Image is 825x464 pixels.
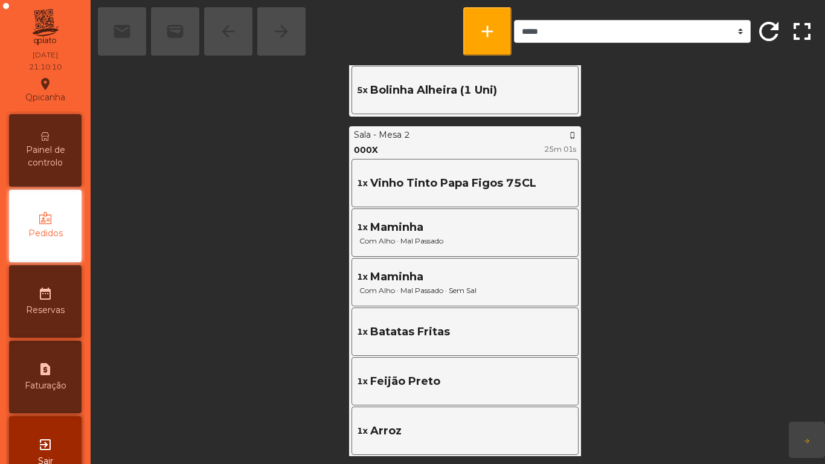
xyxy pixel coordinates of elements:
[789,422,825,458] button: arrow_forward
[29,62,62,72] div: 21:10:10
[30,6,60,48] img: qpiato
[357,221,368,234] span: 1x
[25,379,66,392] span: Faturação
[370,82,497,98] span: Bolinha Alheira (1 Uni)
[357,285,573,296] span: Com Alho · Mal Passado · Sem Sal
[753,7,784,56] button: refresh
[354,144,378,156] div: 000X
[788,17,817,46] span: fullscreen
[787,7,818,56] button: fullscreen
[38,286,53,301] i: date_range
[38,77,53,91] i: location_on
[370,219,423,236] span: Maminha
[38,362,53,376] i: request_page
[357,326,368,338] span: 1x
[754,17,783,46] span: refresh
[357,271,368,283] span: 1x
[357,375,368,388] span: 1x
[38,437,53,452] i: exit_to_app
[370,269,423,285] span: Maminha
[25,75,65,105] div: Qpicanha
[354,129,376,141] div: Sala -
[28,227,63,240] span: Pedidos
[370,423,402,439] span: Arroz
[370,373,440,390] span: Feijão Preto
[370,324,450,340] span: Batatas Fritas
[26,304,65,317] span: Reservas
[370,175,536,192] span: Vinho Tinto Papa Figos 75CL
[357,425,368,437] span: 1x
[803,437,811,445] span: arrow_forward
[379,129,410,141] div: Mesa 2
[357,236,573,246] span: Com Alho · Mal Passado
[569,132,576,139] span: phone_iphone
[463,7,512,56] button: add
[33,50,58,60] div: [DATE]
[478,22,497,41] span: add
[357,177,368,190] span: 1x
[357,84,368,97] span: 5x
[544,144,576,153] span: 25m 01s
[12,144,79,169] span: Painel de controlo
